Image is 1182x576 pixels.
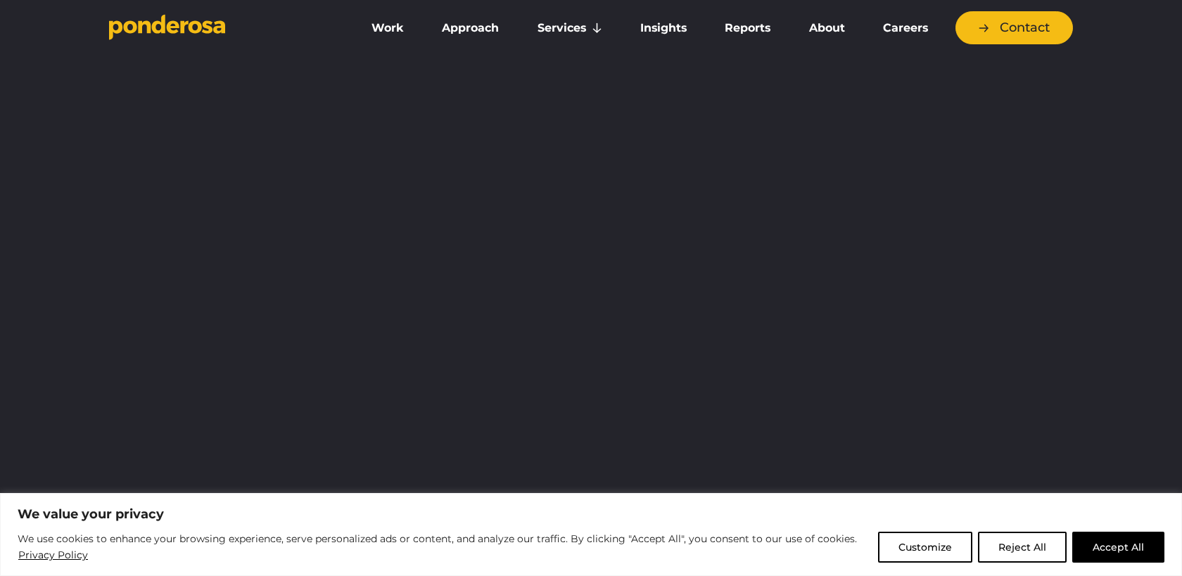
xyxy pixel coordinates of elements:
[109,14,334,42] a: Go to homepage
[18,506,1164,523] p: We value your privacy
[955,11,1073,44] a: Contact
[624,13,703,43] a: Insights
[521,13,618,43] a: Services
[867,13,944,43] a: Careers
[878,532,972,563] button: Customize
[792,13,860,43] a: About
[978,532,1067,563] button: Reject All
[355,13,420,43] a: Work
[1072,532,1164,563] button: Accept All
[18,546,89,563] a: Privacy Policy
[18,531,868,564] p: We use cookies to enhance your browsing experience, serve personalized ads or content, and analyz...
[708,13,787,43] a: Reports
[426,13,515,43] a: Approach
